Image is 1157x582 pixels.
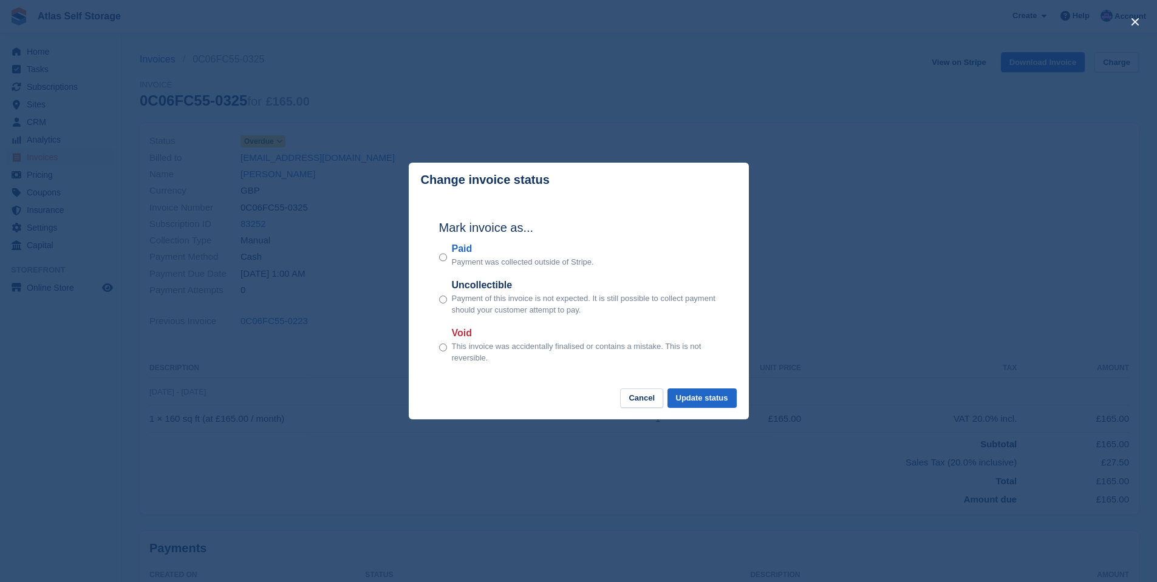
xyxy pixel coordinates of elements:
p: Payment was collected outside of Stripe. [452,256,594,268]
p: Change invoice status [421,173,550,187]
p: Payment of this invoice is not expected. It is still possible to collect payment should your cust... [452,293,718,316]
button: close [1125,12,1145,32]
p: This invoice was accidentally finalised or contains a mistake. This is not reversible. [452,340,718,364]
h2: Mark invoice as... [439,218,718,237]
label: Void [452,326,718,340]
label: Paid [452,242,594,256]
button: Update status [667,388,737,408]
button: Cancel [620,388,663,408]
label: Uncollectible [452,278,718,293]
